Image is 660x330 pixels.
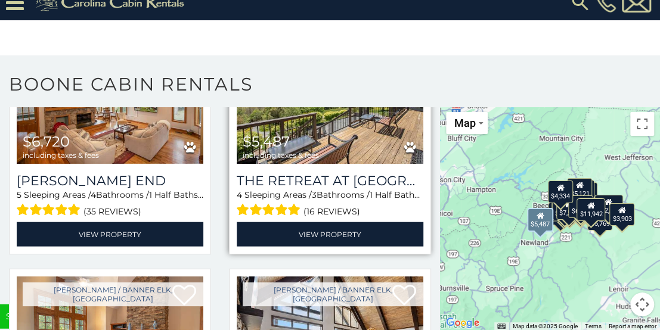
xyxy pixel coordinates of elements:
[513,323,578,329] span: Map data ©2025 Google
[630,292,654,316] button: Map camera controls
[17,222,203,247] a: View Property
[237,222,423,247] a: View Property
[568,195,593,217] div: $6,078
[547,180,572,203] div: $4,334
[237,173,423,189] a: The Retreat at [GEOGRAPHIC_DATA][PERSON_NAME]
[587,207,612,230] div: $5,769
[237,173,423,189] h3: The Retreat at Mountain Meadows
[83,204,141,219] span: (35 reviews)
[609,203,634,226] div: $3,903
[23,151,99,159] span: including taxes & fees
[454,117,476,129] span: Map
[567,178,592,200] div: $5,121
[609,323,656,329] a: Report a map error
[577,198,605,221] div: $11,942
[548,202,573,225] div: $5,557
[17,173,203,189] a: [PERSON_NAME] End
[585,323,602,329] a: Terms
[23,133,70,150] span: $6,720
[556,197,581,220] div: $7,508
[91,189,96,200] span: 4
[551,199,576,222] div: $5,143
[312,189,317,200] span: 3
[446,112,488,134] button: Change map style
[243,133,290,150] span: $5,487
[569,180,594,203] div: $3,900
[149,189,203,200] span: 1 Half Baths /
[17,189,203,219] div: Sleeping Areas / Bathrooms / Sleeps:
[572,182,597,205] div: $5,700
[23,282,203,306] a: [PERSON_NAME] / Banner Elk, [GEOGRAPHIC_DATA]
[303,204,360,219] span: (16 reviews)
[243,151,319,159] span: including taxes & fees
[630,112,654,136] button: Toggle fullscreen view
[578,197,603,220] div: $4,388
[370,189,424,200] span: 1 Half Baths /
[17,189,21,200] span: 5
[594,195,622,217] div: $12,414
[237,189,242,200] span: 4
[237,189,423,219] div: Sleeping Areas / Bathrooms / Sleeps:
[17,173,203,189] h3: Moss End
[243,282,423,306] a: [PERSON_NAME] / Banner Elk, [GEOGRAPHIC_DATA]
[527,208,553,232] div: $5,487
[556,198,581,221] div: $3,021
